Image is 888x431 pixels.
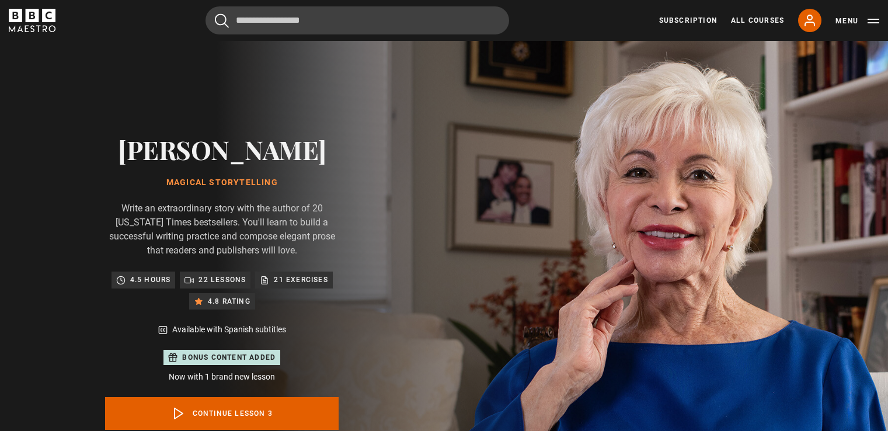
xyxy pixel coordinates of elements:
[208,296,250,307] p: 4.8 rating
[105,371,339,383] p: Now with 1 brand new lesson
[105,397,339,430] a: Continue lesson 3
[215,13,229,28] button: Submit the search query
[274,274,328,286] p: 21 exercises
[9,9,55,32] svg: BBC Maestro
[105,134,339,164] h2: [PERSON_NAME]
[130,274,171,286] p: 4.5 hours
[172,324,286,336] p: Available with Spanish subtitles
[835,15,879,27] button: Toggle navigation
[182,352,276,363] p: Bonus content added
[206,6,509,34] input: Search
[105,178,339,187] h1: Magical Storytelling
[105,201,339,258] p: Write an extraordinary story with the author of 20 [US_STATE] Times bestsellers. You'll learn to ...
[659,15,717,26] a: Subscription
[199,274,246,286] p: 22 lessons
[731,15,784,26] a: All Courses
